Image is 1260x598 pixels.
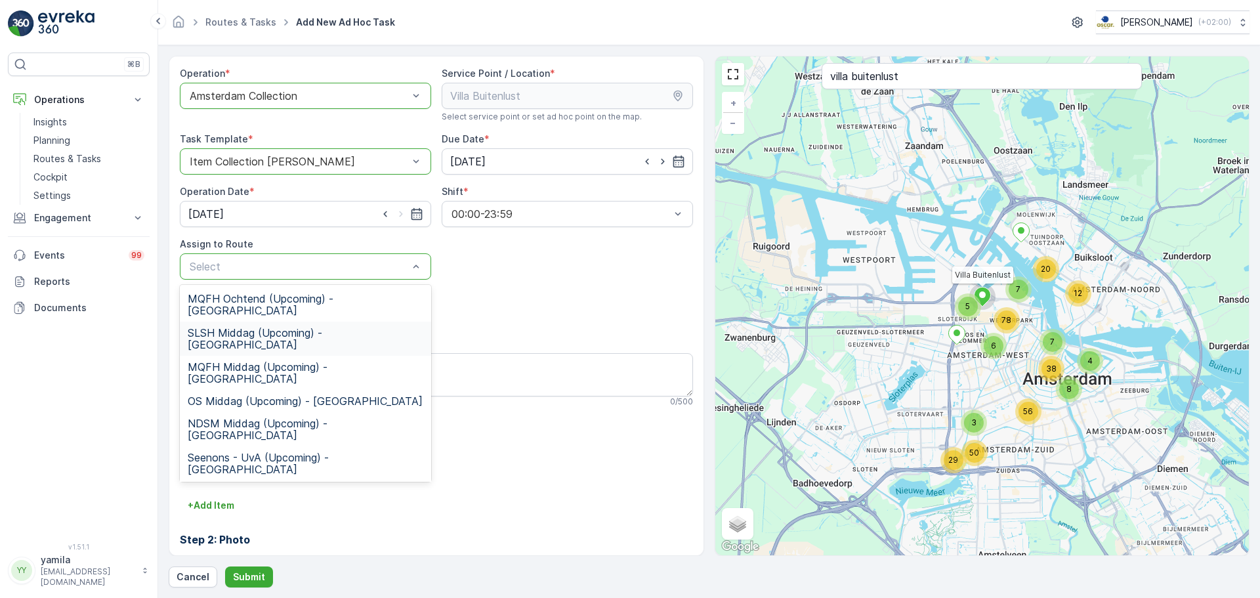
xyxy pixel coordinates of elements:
p: [EMAIL_ADDRESS][DOMAIN_NAME] [41,566,135,587]
button: YYyamila[EMAIL_ADDRESS][DOMAIN_NAME] [8,553,150,587]
button: [PERSON_NAME](+02:00) [1096,11,1249,34]
p: ⌘B [127,59,140,70]
p: Submit [233,570,265,584]
span: + [730,97,736,108]
span: Select service point or set ad hoc point on the map. [442,112,642,122]
span: 78 [1001,315,1011,325]
span: 12 [1074,288,1082,298]
span: Seenons - UvA (Upcoming) - [GEOGRAPHIC_DATA] [188,452,423,475]
p: Cockpit [33,171,68,184]
button: Cancel [169,566,217,587]
a: Routes & Tasks [205,16,276,28]
span: MQFH Ochtend (Upcoming) - [GEOGRAPHIC_DATA] [188,293,423,316]
div: 12 [1065,280,1091,307]
p: Events [34,249,121,262]
label: Assign to Route [180,238,253,249]
label: Shift [442,186,463,197]
div: 29 [940,447,967,473]
span: OS Middag (Upcoming) - [GEOGRAPHIC_DATA] [188,395,423,407]
input: dd/mm/yyyy [442,148,693,175]
p: Planning [33,134,70,147]
a: Documents [8,295,150,321]
input: Villa Buitenlust [442,83,693,109]
a: Layers [723,509,752,538]
div: 6 [980,333,1007,359]
div: 7 [1005,276,1032,303]
p: Engagement [34,211,123,224]
div: 4 [1077,348,1103,374]
a: Planning [28,131,150,150]
span: 38 [1046,364,1057,374]
div: 50 [961,440,988,466]
img: logo [8,11,34,37]
p: + Add Item [188,499,234,512]
a: Zoom In [723,93,743,113]
p: Settings [33,189,71,202]
span: 7 [1050,337,1055,347]
a: Settings [28,186,150,205]
p: Documents [34,301,144,314]
span: Add New Ad Hoc Task [293,16,398,29]
p: Routes & Tasks [33,152,101,165]
p: Insights [33,116,67,129]
span: MQFH Middag (Upcoming) - [GEOGRAPHIC_DATA] [188,361,423,385]
span: NDSM Middag (Upcoming) - [GEOGRAPHIC_DATA] [188,417,423,441]
button: Operations [8,87,150,113]
span: 5 [965,301,970,311]
button: +Add Item [180,495,242,516]
label: Service Point / Location [442,68,550,79]
div: 56 [1015,398,1041,425]
label: Operation [180,68,225,79]
p: [PERSON_NAME] [1120,16,1193,29]
img: Google [719,538,762,555]
p: 0 / 500 [670,396,693,407]
div: 5 [955,293,981,320]
a: Homepage [171,20,186,31]
div: 7 [1039,329,1066,355]
span: 4 [1087,356,1093,366]
button: Submit [225,566,273,587]
span: 29 [948,455,958,465]
span: v 1.51.1 [8,543,150,551]
div: 8 [1056,376,1082,402]
span: 7 [1016,284,1020,294]
span: 56 [1023,406,1033,416]
span: SLSH Middag (Upcoming) - [GEOGRAPHIC_DATA] [188,327,423,351]
a: Reports [8,268,150,295]
a: Routes & Tasks [28,150,150,168]
a: Zoom Out [723,113,743,133]
label: Operation Date [180,186,249,197]
p: Reports [34,275,144,288]
div: YY [11,560,32,581]
span: − [730,117,736,128]
img: logo_light-DOdMpM7g.png [38,11,94,37]
button: Engagement [8,205,150,231]
a: Insights [28,113,150,131]
div: 78 [994,307,1020,333]
a: Cockpit [28,168,150,186]
span: 50 [969,448,979,458]
img: basis-logo_rgb2x.png [1096,15,1115,30]
h2: Task Template Configuration [180,428,693,448]
input: dd/mm/yyyy [180,201,431,227]
a: Events99 [8,242,150,268]
label: Task Template [180,133,248,144]
span: 8 [1066,384,1072,394]
div: 20 [1033,256,1059,282]
p: 99 [131,250,142,261]
a: View Fullscreen [723,64,743,84]
span: 3 [971,417,976,427]
input: Search address or service points [822,63,1142,89]
a: Open this area in Google Maps (opens a new window) [719,538,762,555]
h3: Step 2: Photo [180,532,693,547]
h3: Step 1: Item Size [180,463,693,479]
span: 6 [991,341,996,351]
p: yamila [41,553,135,566]
div: 3 [961,410,987,436]
p: Cancel [177,570,209,584]
p: Select [190,259,408,274]
p: Operations [34,93,123,106]
span: 20 [1041,264,1051,274]
label: Due Date [442,133,484,144]
p: ( +02:00 ) [1198,17,1231,28]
